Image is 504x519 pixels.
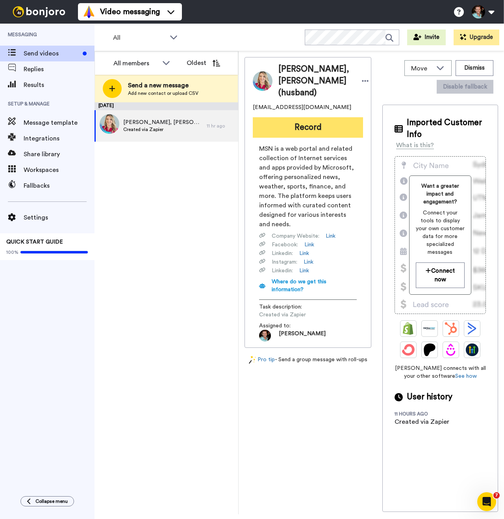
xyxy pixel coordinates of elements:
[407,30,446,45] button: Invite
[113,59,158,68] div: All members
[416,262,465,288] button: Connect now
[6,249,19,255] span: 100%
[123,118,203,126] span: [PERSON_NAME], [PERSON_NAME] (husband)
[100,6,160,17] span: Video messaging
[83,6,95,18] img: vm-color.svg
[24,213,94,222] span: Settings
[24,134,94,143] span: Integrations
[272,267,293,275] span: Linkedin :
[299,267,309,275] a: Link
[454,30,499,45] button: Upgrade
[395,364,486,380] span: [PERSON_NAME] connects with all your other software
[279,330,326,342] span: [PERSON_NAME]
[466,322,478,335] img: ActiveCampaign
[207,123,234,129] div: 11 hr ago
[24,49,80,58] span: Send videos
[24,80,94,90] span: Results
[407,391,452,403] span: User history
[445,322,457,335] img: Hubspot
[259,303,314,311] span: Task description :
[395,411,446,417] div: 11 hours ago
[493,492,500,499] span: 7
[9,6,69,17] img: bj-logo-header-white.svg
[249,356,275,364] a: Pro tip
[437,80,493,94] button: Disable fallback
[259,330,271,342] img: 4053199d-47a1-4672-9143-02c436ae7db4-1726044582.jpg
[100,114,119,134] img: 7193013e-bee9-4af7-9697-3bf5bb1d9f95.jpg
[423,322,436,335] img: Ontraport
[259,144,357,229] span: MSN is a web portal and related collection of Internet services and apps provided by Microsoft, o...
[24,181,94,190] span: Fallbacks
[113,33,166,42] span: All
[304,241,314,249] a: Link
[272,232,319,240] span: Company Website :
[423,344,436,356] img: Patreon
[272,241,298,249] span: Facebook :
[326,232,335,240] a: Link
[402,322,415,335] img: Shopify
[259,322,314,330] span: Assigned to:
[477,492,496,511] iframe: Intercom live chat
[272,258,297,266] span: Instagram :
[35,498,68,504] span: Collapse menu
[445,344,457,356] img: Drip
[455,373,477,379] a: See how
[123,126,203,133] span: Created via Zapier
[24,165,94,175] span: Workspaces
[253,103,351,111] span: [EMAIL_ADDRESS][DOMAIN_NAME]
[299,249,309,257] a: Link
[396,140,434,150] div: What is this?
[278,63,354,99] span: [PERSON_NAME], [PERSON_NAME] (husband)
[259,311,334,319] span: Created via Zapier
[181,55,226,71] button: Oldest
[395,417,449,427] div: Created via Zapier
[24,150,94,159] span: Share library
[94,102,238,110] div: [DATE]
[272,249,293,257] span: Linkedin :
[402,344,415,356] img: ConvertKit
[253,71,272,91] img: Image of Sheila Wheelen, RIch Wheelen (husband)
[466,344,478,356] img: GoHighLevel
[249,356,256,364] img: magic-wand.svg
[253,117,363,138] button: Record
[245,356,371,364] div: - Send a group message with roll-ups
[416,182,465,206] span: Want a greater impact and engagement?
[20,496,74,506] button: Collapse menu
[6,239,63,245] span: QUICK START GUIDE
[272,279,326,292] span: Where do we get this information?
[304,258,313,266] a: Link
[407,117,486,140] span: Imported Customer Info
[24,65,94,74] span: Replies
[411,64,432,73] span: Move
[24,118,94,127] span: Message template
[456,60,493,76] button: Dismiss
[128,90,198,96] span: Add new contact or upload CSV
[416,209,465,256] span: Connect your tools to display your own customer data for more specialized messages
[128,81,198,90] span: Send a new message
